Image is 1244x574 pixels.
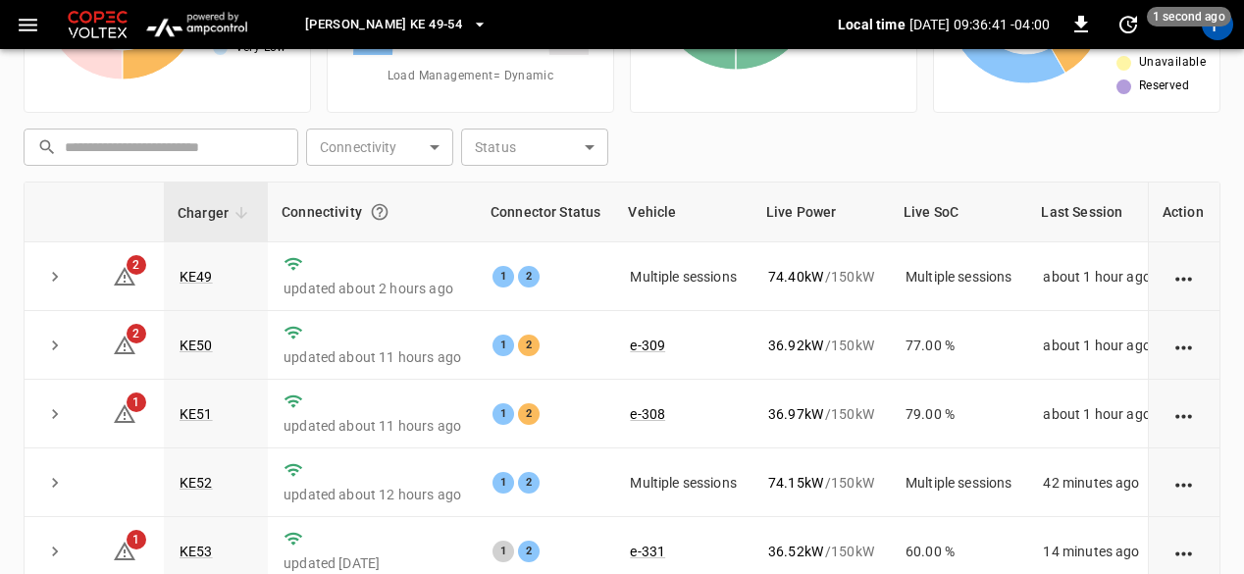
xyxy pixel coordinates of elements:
[492,472,514,494] div: 1
[40,468,70,497] button: expand row
[297,6,495,44] button: [PERSON_NAME] KE 49-54
[282,194,463,230] div: Connectivity
[1139,53,1206,73] span: Unavailable
[284,553,461,573] p: updated [DATE]
[890,311,1028,380] td: 77.00 %
[890,242,1028,311] td: Multiple sessions
[890,380,1028,448] td: 79.00 %
[178,201,254,225] span: Charger
[1172,336,1197,355] div: action cell options
[518,472,540,494] div: 2
[630,406,665,422] a: e-308
[388,67,554,86] span: Load Management = Dynamic
[180,269,213,285] a: KE49
[113,336,136,351] a: 2
[1147,7,1231,26] span: 1 second ago
[113,405,136,421] a: 1
[768,473,823,493] p: 74.15 kW
[113,543,136,558] a: 1
[1172,542,1197,561] div: action cell options
[768,473,874,493] div: / 150 kW
[518,266,540,287] div: 2
[614,183,752,242] th: Vehicle
[127,392,146,412] span: 1
[180,338,213,353] a: KE50
[518,335,540,356] div: 2
[284,485,461,504] p: updated about 12 hours ago
[40,399,70,429] button: expand row
[909,15,1050,34] p: [DATE] 09:36:41 -04:00
[127,324,146,343] span: 2
[1172,404,1197,424] div: action cell options
[40,262,70,291] button: expand row
[127,530,146,549] span: 1
[752,183,890,242] th: Live Power
[1027,311,1166,380] td: about 1 hour ago
[1027,448,1166,517] td: 42 minutes ago
[40,537,70,566] button: expand row
[180,475,213,491] a: KE52
[768,336,823,355] p: 36.92 kW
[139,6,254,43] img: ampcontrol.io logo
[614,448,752,517] td: Multiple sessions
[890,448,1028,517] td: Multiple sessions
[768,542,874,561] div: / 150 kW
[630,544,665,559] a: e-331
[518,541,540,562] div: 2
[180,406,213,422] a: KE51
[768,404,874,424] div: / 150 kW
[1172,473,1197,493] div: action cell options
[838,15,906,34] p: Local time
[1139,77,1189,96] span: Reserved
[614,242,752,311] td: Multiple sessions
[768,542,823,561] p: 36.52 kW
[180,544,213,559] a: KE53
[768,404,823,424] p: 36.97 kW
[630,338,665,353] a: e-309
[768,267,874,287] div: / 150 kW
[768,267,823,287] p: 74.40 kW
[518,403,540,425] div: 2
[113,267,136,283] a: 2
[1148,183,1219,242] th: Action
[64,6,131,43] img: Customer Logo
[477,183,614,242] th: Connector Status
[284,279,461,298] p: updated about 2 hours ago
[1027,242,1166,311] td: about 1 hour ago
[1113,9,1144,40] button: set refresh interval
[284,347,461,367] p: updated about 11 hours ago
[40,331,70,360] button: expand row
[1027,380,1166,448] td: about 1 hour ago
[1172,267,1197,287] div: action cell options
[492,335,514,356] div: 1
[492,541,514,562] div: 1
[305,14,462,36] span: [PERSON_NAME] KE 49-54
[768,336,874,355] div: / 150 kW
[890,183,1028,242] th: Live SoC
[492,403,514,425] div: 1
[492,266,514,287] div: 1
[362,194,397,230] button: Connection between the charger and our software.
[1027,183,1166,242] th: Last Session
[284,416,461,436] p: updated about 11 hours ago
[127,255,146,275] span: 2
